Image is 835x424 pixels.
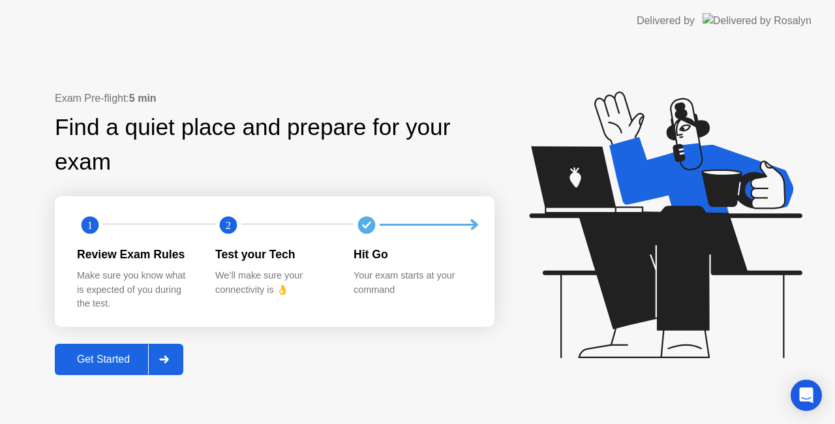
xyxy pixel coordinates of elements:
[215,269,333,297] div: We’ll make sure your connectivity is 👌
[55,91,494,106] div: Exam Pre-flight:
[77,269,194,311] div: Make sure you know what is expected of you during the test.
[87,219,93,231] text: 1
[354,269,471,297] div: Your exam starts at your command
[59,354,148,365] div: Get Started
[226,219,231,231] text: 2
[637,13,695,29] div: Delivered by
[77,246,194,263] div: Review Exam Rules
[791,380,822,411] div: Open Intercom Messenger
[354,246,471,263] div: Hit Go
[55,344,183,375] button: Get Started
[703,13,812,28] img: Delivered by Rosalyn
[129,93,157,104] b: 5 min
[55,110,494,179] div: Find a quiet place and prepare for your exam
[215,246,333,263] div: Test your Tech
